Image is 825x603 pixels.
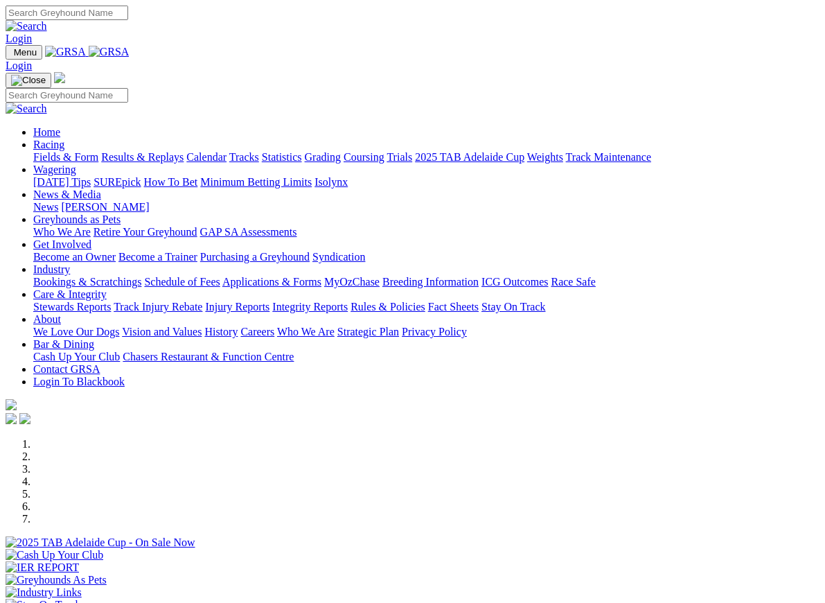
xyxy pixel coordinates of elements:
[33,151,819,164] div: Racing
[89,46,130,58] img: GRSA
[94,176,141,188] a: SUREpick
[6,586,82,599] img: Industry Links
[33,351,819,363] div: Bar & Dining
[14,47,37,58] span: Menu
[144,276,220,288] a: Schedule of Fees
[6,399,17,410] img: logo-grsa-white.png
[118,251,197,263] a: Become a Trainer
[61,201,149,213] a: [PERSON_NAME]
[144,176,198,188] a: How To Bet
[33,276,819,288] div: Industry
[229,151,259,163] a: Tracks
[481,276,548,288] a: ICG Outcomes
[6,103,47,115] img: Search
[344,151,384,163] a: Coursing
[123,351,294,362] a: Chasers Restaurant & Function Centre
[33,251,116,263] a: Become an Owner
[11,75,46,86] img: Close
[337,326,399,338] a: Strategic Plan
[33,201,819,213] div: News & Media
[33,238,91,250] a: Get Involved
[527,151,563,163] a: Weights
[387,151,412,163] a: Trials
[33,288,107,300] a: Care & Integrity
[33,301,819,313] div: Care & Integrity
[262,151,302,163] a: Statistics
[33,151,98,163] a: Fields & Form
[277,326,335,338] a: Who We Are
[305,151,341,163] a: Grading
[33,226,91,238] a: Who We Are
[33,251,819,263] div: Get Involved
[101,151,184,163] a: Results & Replays
[33,176,819,189] div: Wagering
[351,301,425,313] a: Rules & Policies
[54,72,65,83] img: logo-grsa-white.png
[428,301,479,313] a: Fact Sheets
[33,176,91,188] a: [DATE] Tips
[33,126,60,138] a: Home
[6,549,103,561] img: Cash Up Your Club
[33,189,101,200] a: News & Media
[312,251,365,263] a: Syndication
[6,33,32,44] a: Login
[6,561,79,574] img: IER REPORT
[204,326,238,338] a: History
[33,326,819,338] div: About
[200,176,312,188] a: Minimum Betting Limits
[186,151,227,163] a: Calendar
[402,326,467,338] a: Privacy Policy
[200,226,297,238] a: GAP SA Assessments
[33,276,141,288] a: Bookings & Scratchings
[33,139,64,150] a: Racing
[94,226,197,238] a: Retire Your Greyhound
[33,164,76,175] a: Wagering
[6,73,51,88] button: Toggle navigation
[240,326,274,338] a: Careers
[33,326,119,338] a: We Love Our Dogs
[33,201,58,213] a: News
[272,301,348,313] a: Integrity Reports
[33,263,70,275] a: Industry
[566,151,651,163] a: Track Maintenance
[382,276,479,288] a: Breeding Information
[222,276,321,288] a: Applications & Forms
[6,413,17,424] img: facebook.svg
[6,88,128,103] input: Search
[481,301,545,313] a: Stay On Track
[6,20,47,33] img: Search
[6,536,195,549] img: 2025 TAB Adelaide Cup - On Sale Now
[122,326,202,338] a: Vision and Values
[33,351,120,362] a: Cash Up Your Club
[6,6,128,20] input: Search
[33,313,61,325] a: About
[205,301,269,313] a: Injury Reports
[6,574,107,586] img: Greyhounds As Pets
[324,276,380,288] a: MyOzChase
[114,301,202,313] a: Track Injury Rebate
[33,376,125,387] a: Login To Blackbook
[314,176,348,188] a: Isolynx
[6,45,42,60] button: Toggle navigation
[33,338,94,350] a: Bar & Dining
[551,276,595,288] a: Race Safe
[6,60,32,71] a: Login
[33,363,100,375] a: Contact GRSA
[33,301,111,313] a: Stewards Reports
[19,413,30,424] img: twitter.svg
[45,46,86,58] img: GRSA
[415,151,524,163] a: 2025 TAB Adelaide Cup
[200,251,310,263] a: Purchasing a Greyhound
[33,213,121,225] a: Greyhounds as Pets
[33,226,819,238] div: Greyhounds as Pets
